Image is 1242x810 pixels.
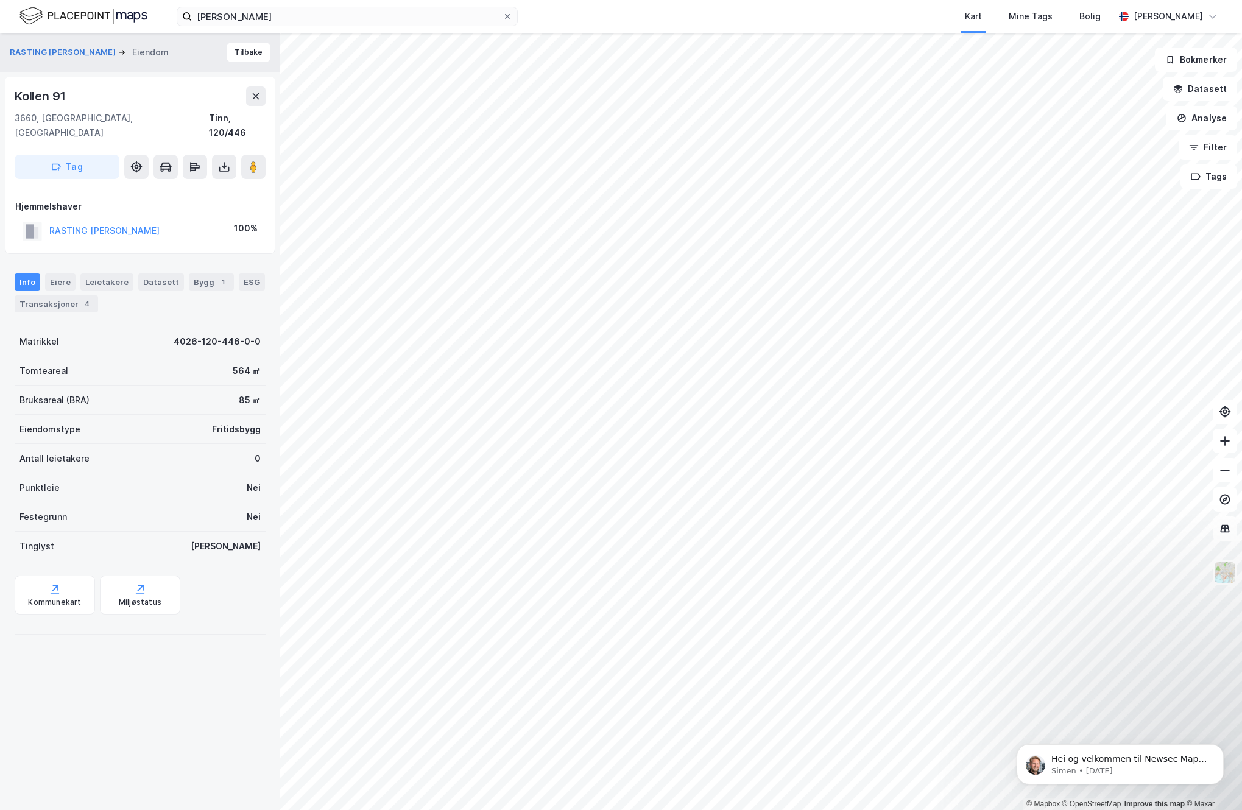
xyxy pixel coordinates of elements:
div: [PERSON_NAME] [1134,9,1203,24]
div: 564 ㎡ [233,364,261,378]
button: RASTING [PERSON_NAME] [10,46,118,58]
img: logo.f888ab2527a4732fd821a326f86c7f29.svg [19,5,147,27]
div: Hjemmelshaver [15,199,265,214]
div: Miljøstatus [119,597,161,607]
div: 0 [255,451,261,466]
div: Nei [247,481,261,495]
div: Bruksareal (BRA) [19,393,90,407]
div: Transaksjoner [15,295,98,312]
input: Søk på adresse, matrikkel, gårdeiere, leietakere eller personer [192,7,503,26]
div: Matrikkel [19,334,59,349]
div: Datasett [138,273,184,291]
div: Antall leietakere [19,451,90,466]
button: Bokmerker [1155,48,1237,72]
div: Tinglyst [19,539,54,554]
div: Festegrunn [19,510,67,524]
a: Mapbox [1026,800,1060,808]
a: Improve this map [1124,800,1185,808]
div: [PERSON_NAME] [191,539,261,554]
div: Tinn, 120/446 [209,111,266,140]
button: Filter [1179,135,1237,160]
div: Fritidsbygg [212,422,261,437]
div: Kommunekart [28,597,81,607]
div: 1 [217,276,229,288]
div: 4026-120-446-0-0 [174,334,261,349]
div: ESG [239,273,265,291]
div: Kollen 91 [15,86,68,106]
button: Tags [1180,164,1237,189]
div: Bolig [1079,9,1101,24]
div: 3660, [GEOGRAPHIC_DATA], [GEOGRAPHIC_DATA] [15,111,209,140]
iframe: Intercom notifications message [998,719,1242,804]
div: 4 [81,298,93,310]
div: Eiendomstype [19,422,80,437]
div: Leietakere [80,273,133,291]
div: Info [15,273,40,291]
button: Analyse [1166,106,1237,130]
button: Datasett [1163,77,1237,101]
div: Eiere [45,273,76,291]
div: Punktleie [19,481,60,495]
button: Tilbake [227,43,270,62]
button: Tag [15,155,119,179]
div: Tomteareal [19,364,68,378]
div: 100% [234,221,258,236]
div: Nei [247,510,261,524]
div: Kart [965,9,982,24]
a: OpenStreetMap [1062,800,1121,808]
div: 85 ㎡ [239,393,261,407]
div: Mine Tags [1009,9,1053,24]
div: Bygg [189,273,234,291]
div: Eiendom [132,45,169,60]
img: Z [1213,561,1237,584]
